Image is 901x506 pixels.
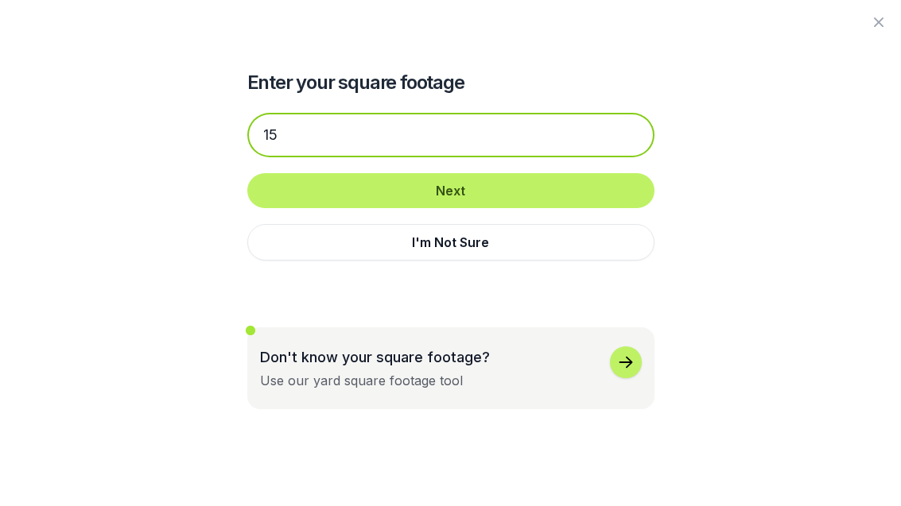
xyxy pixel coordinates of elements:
p: Don't know your square footage? [260,346,490,368]
div: Use our yard square footage tool [260,371,463,390]
button: I'm Not Sure [247,224,654,261]
button: Next [247,173,654,208]
button: Don't know your square footage?Use our yard square footage tool [247,327,654,409]
h2: Enter your square footage [247,70,654,95]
